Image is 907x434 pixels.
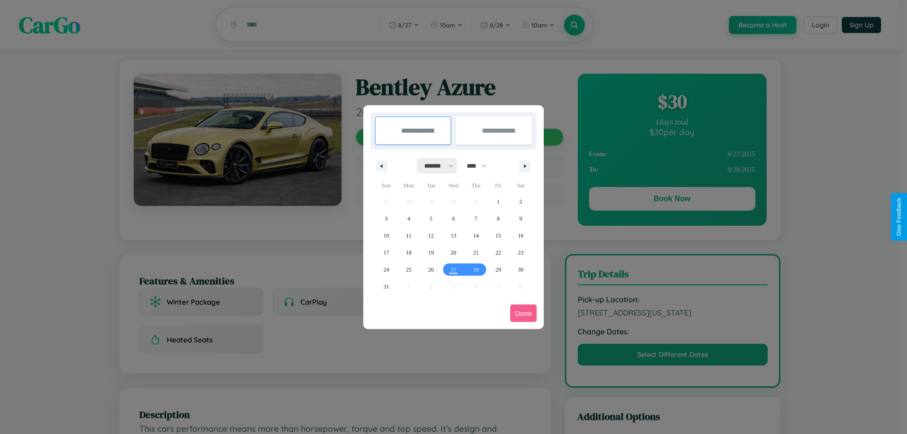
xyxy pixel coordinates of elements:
[487,227,509,244] button: 15
[465,244,487,261] button: 21
[452,210,455,227] span: 6
[428,227,434,244] span: 12
[384,244,389,261] span: 17
[510,227,532,244] button: 16
[496,261,501,278] span: 29
[442,261,464,278] button: 27
[384,261,389,278] span: 24
[510,193,532,210] button: 2
[473,227,479,244] span: 14
[397,178,419,193] span: Mon
[420,261,442,278] button: 26
[519,193,522,210] span: 2
[510,210,532,227] button: 9
[397,244,419,261] button: 18
[451,244,456,261] span: 20
[384,227,389,244] span: 10
[497,210,500,227] span: 8
[442,210,464,227] button: 6
[473,261,479,278] span: 28
[474,210,477,227] span: 7
[487,244,509,261] button: 22
[375,227,397,244] button: 10
[518,244,523,261] span: 23
[397,227,419,244] button: 11
[510,261,532,278] button: 30
[519,210,522,227] span: 9
[465,227,487,244] button: 14
[428,244,434,261] span: 19
[487,178,509,193] span: Fri
[465,178,487,193] span: Thu
[407,210,410,227] span: 4
[473,244,479,261] span: 21
[428,261,434,278] span: 26
[487,193,509,210] button: 1
[420,244,442,261] button: 19
[510,244,532,261] button: 23
[442,178,464,193] span: Wed
[375,261,397,278] button: 24
[375,210,397,227] button: 3
[420,178,442,193] span: Tue
[496,244,501,261] span: 22
[384,278,389,295] span: 31
[510,305,537,322] button: Done
[465,261,487,278] button: 28
[497,193,500,210] span: 1
[406,244,411,261] span: 18
[487,210,509,227] button: 8
[442,227,464,244] button: 13
[451,261,456,278] span: 27
[397,210,419,227] button: 4
[397,261,419,278] button: 25
[375,278,397,295] button: 31
[496,227,501,244] span: 15
[420,210,442,227] button: 5
[451,227,456,244] span: 13
[375,244,397,261] button: 17
[465,210,487,227] button: 7
[518,227,523,244] span: 16
[406,227,411,244] span: 11
[510,178,532,193] span: Sat
[385,210,388,227] span: 3
[430,210,433,227] span: 5
[375,178,397,193] span: Sun
[420,227,442,244] button: 12
[406,261,411,278] span: 25
[487,261,509,278] button: 29
[442,244,464,261] button: 20
[518,261,523,278] span: 30
[896,198,902,236] div: Give Feedback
